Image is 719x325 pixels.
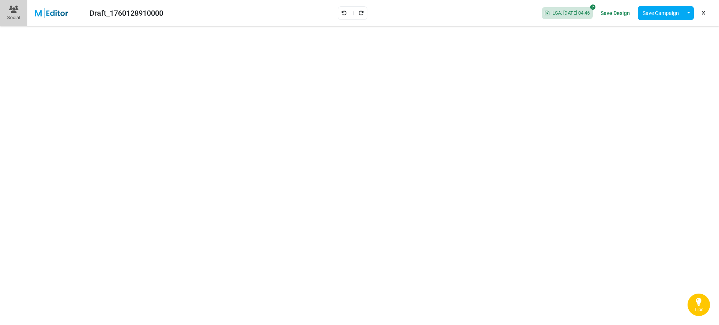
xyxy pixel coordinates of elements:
[341,8,347,18] a: Undo
[90,7,163,19] div: Draft_1760128910000
[599,7,632,19] a: Save Design
[590,4,595,10] i: SoftSave® is off
[358,8,364,18] a: Redo
[549,10,590,16] span: LSA: [DATE] 04:46
[7,14,20,21] div: Social
[638,6,684,20] button: Save Campaign
[694,307,704,313] span: Tips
